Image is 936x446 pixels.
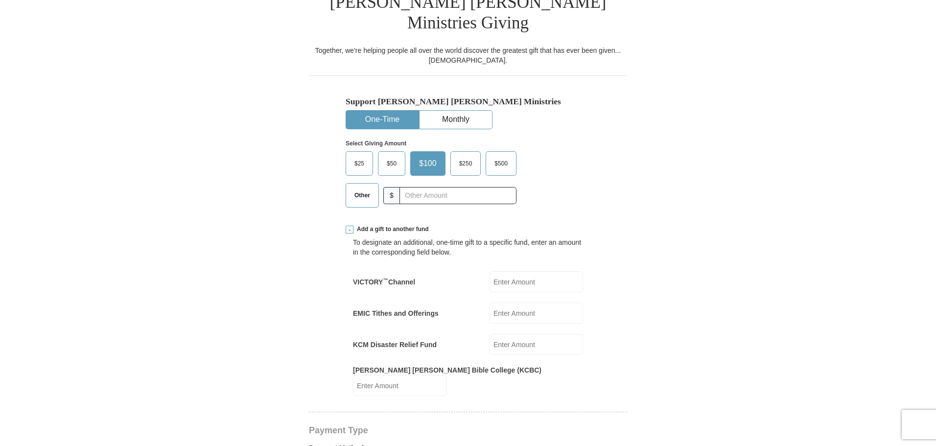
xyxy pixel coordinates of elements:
[490,271,583,292] input: Enter Amount
[353,237,583,257] div: To designate an additional, one-time gift to a specific fund, enter an amount in the correspondin...
[420,111,492,129] button: Monthly
[353,277,415,287] label: VICTORY Channel
[353,375,446,396] input: Enter Amount
[414,156,442,171] span: $100
[353,340,437,350] label: KCM Disaster Relief Fund
[346,140,406,147] strong: Select Giving Amount
[399,187,516,204] input: Other Amount
[309,46,627,65] div: Together, we're helping people all over the world discover the greatest gift that has ever been g...
[490,156,513,171] span: $500
[383,277,388,283] sup: ™
[350,188,375,203] span: Other
[346,96,590,107] h5: Support [PERSON_NAME] [PERSON_NAME] Ministries
[353,365,541,375] label: [PERSON_NAME] [PERSON_NAME] Bible College (KCBC)
[353,308,439,318] label: EMIC Tithes and Offerings
[350,156,369,171] span: $25
[383,187,400,204] span: $
[346,111,419,129] button: One-Time
[490,303,583,324] input: Enter Amount
[353,225,429,234] span: Add a gift to another fund
[382,156,401,171] span: $50
[454,156,477,171] span: $250
[490,334,583,355] input: Enter Amount
[309,426,627,434] h4: Payment Type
